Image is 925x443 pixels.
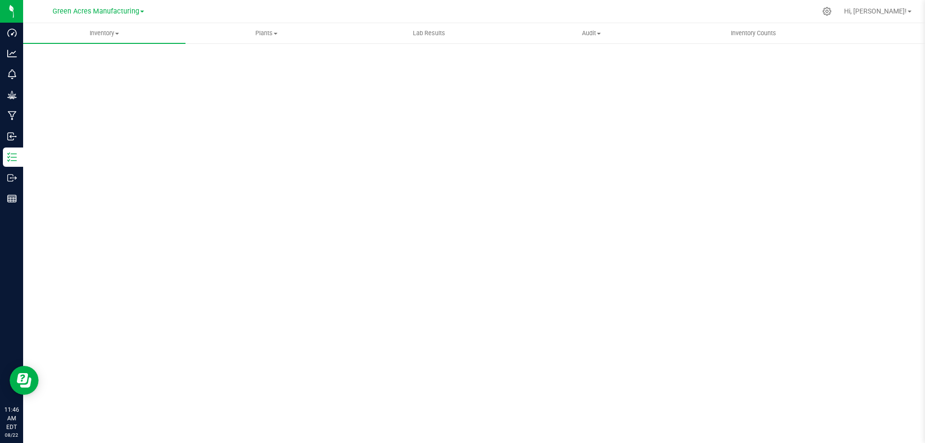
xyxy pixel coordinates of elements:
[53,7,139,15] span: Green Acres Manufacturing
[673,23,835,43] a: Inventory Counts
[844,7,907,15] span: Hi, [PERSON_NAME]!
[510,23,673,43] a: Audit
[7,69,17,79] inline-svg: Monitoring
[7,194,17,203] inline-svg: Reports
[7,152,17,162] inline-svg: Inventory
[23,23,185,43] a: Inventory
[7,49,17,58] inline-svg: Analytics
[821,7,833,16] div: Manage settings
[7,90,17,100] inline-svg: Grow
[4,431,19,439] p: 08/22
[23,29,185,38] span: Inventory
[718,29,789,38] span: Inventory Counts
[7,173,17,183] inline-svg: Outbound
[4,405,19,431] p: 11:46 AM EDT
[400,29,458,38] span: Lab Results
[7,111,17,121] inline-svg: Manufacturing
[7,132,17,141] inline-svg: Inbound
[511,29,672,38] span: Audit
[186,29,347,38] span: Plants
[7,28,17,38] inline-svg: Dashboard
[185,23,348,43] a: Plants
[10,366,39,395] iframe: Resource center
[348,23,510,43] a: Lab Results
